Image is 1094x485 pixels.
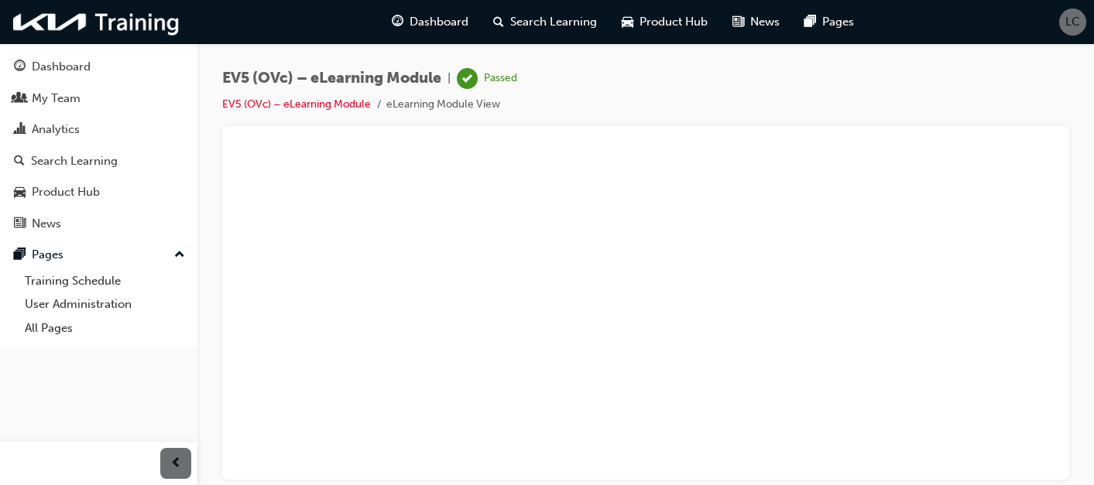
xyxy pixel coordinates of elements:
button: Pages [6,241,191,269]
span: search-icon [14,155,25,169]
span: pages-icon [804,12,816,32]
li: eLearning Module View [386,96,500,114]
a: Dashboard [6,53,191,81]
div: Pages [32,246,63,264]
span: | [448,70,451,87]
a: search-iconSearch Learning [481,6,609,38]
a: Training Schedule [19,269,191,293]
span: EV5 (OVc) – eLearning Module [222,70,441,87]
span: News [750,13,780,31]
a: guage-iconDashboard [379,6,481,38]
span: guage-icon [392,12,403,32]
a: News [6,210,191,238]
span: news-icon [14,217,26,231]
span: chart-icon [14,123,26,137]
a: news-iconNews [720,6,792,38]
span: news-icon [732,12,744,32]
span: LC [1065,13,1080,31]
a: My Team [6,84,191,113]
span: pages-icon [14,248,26,262]
span: Search Learning [510,13,597,31]
a: Product Hub [6,178,191,207]
a: Analytics [6,115,191,144]
div: Search Learning [31,152,118,170]
a: car-iconProduct Hub [609,6,720,38]
span: guage-icon [14,60,26,74]
span: car-icon [622,12,633,32]
span: learningRecordVerb_PASS-icon [457,68,478,89]
button: DashboardMy TeamAnalyticsSearch LearningProduct HubNews [6,50,191,241]
div: Analytics [32,121,80,138]
span: people-icon [14,92,26,106]
img: kia-training [8,6,186,38]
a: Search Learning [6,147,191,176]
div: Dashboard [32,58,91,76]
span: prev-icon [170,454,182,473]
span: car-icon [14,186,26,200]
a: pages-iconPages [792,6,866,38]
span: Pages [822,13,854,31]
span: search-icon [493,12,504,32]
a: User Administration [19,292,191,316]
span: Product Hub [640,13,708,31]
div: Passed [484,71,517,86]
div: Product Hub [32,183,100,201]
div: My Team [32,90,81,108]
span: up-icon [174,245,185,265]
span: Dashboard [410,13,468,31]
a: All Pages [19,316,191,340]
a: EV5 (OVc) – eLearning Module [222,97,371,111]
button: LC [1059,9,1086,36]
div: News [32,215,61,233]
